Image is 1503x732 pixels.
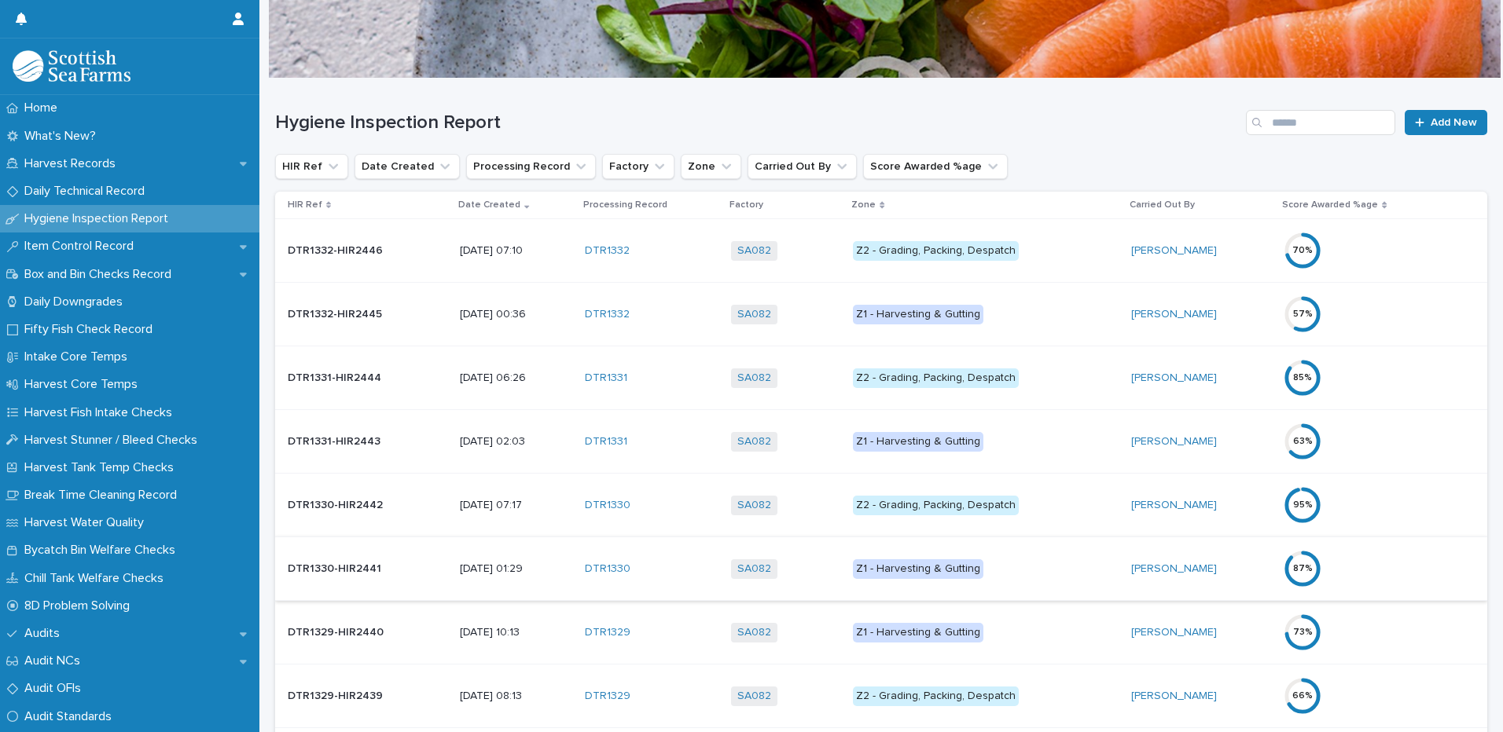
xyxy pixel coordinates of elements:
div: 70 % [1284,245,1321,256]
p: [DATE] 00:36 [460,308,572,321]
p: Bycatch Bin Welfare Checks [18,543,188,558]
button: Carried Out By [748,154,857,179]
a: [PERSON_NAME] [1131,690,1217,703]
h1: Hygiene Inspection Report [275,112,1240,134]
a: SA082 [737,562,771,576]
p: Intake Core Temps [18,350,140,364]
p: [DATE] 08:13 [460,690,572,703]
p: HIR Ref [288,196,322,214]
tr: DTR1330-HIR2441DTR1330-HIR2441 [DATE] 01:29DTR1330 SA082 Z1 - Harvesting & Gutting[PERSON_NAME] 87% [275,537,1487,601]
img: mMrefqRFQpe26GRNOUkG [13,50,130,82]
a: SA082 [737,435,771,448]
p: Processing Record [583,196,667,214]
p: DTR1329-HIR2439 [288,686,386,703]
a: SA082 [737,308,771,321]
a: SA082 [737,690,771,703]
a: SA082 [737,499,771,512]
a: SA082 [737,371,771,385]
button: HIR Ref [275,154,348,179]
a: DTR1330 [585,562,630,576]
p: Box and Bin Checks Record [18,267,184,282]
p: [DATE] 07:10 [460,244,572,258]
div: 63 % [1284,436,1321,447]
p: DTR1330-HIR2441 [288,559,384,576]
a: SA082 [737,626,771,639]
p: DTR1332-HIR2446 [288,241,386,258]
p: What's New? [18,129,108,144]
tr: DTR1329-HIR2440DTR1329-HIR2440 [DATE] 10:13DTR1329 SA082 Z1 - Harvesting & Gutting[PERSON_NAME] 73% [275,601,1487,664]
div: 85 % [1284,372,1321,383]
p: Break Time Cleaning Record [18,488,189,503]
p: Date Created [458,196,520,214]
p: DTR1331-HIR2443 [288,432,384,448]
button: Factory [602,154,674,179]
div: Z2 - Grading, Packing, Despatch [853,241,1019,261]
tr: DTR1331-HIR2443DTR1331-HIR2443 [DATE] 02:03DTR1331 SA082 Z1 - Harvesting & Gutting[PERSON_NAME] 63% [275,410,1487,474]
div: 95 % [1284,500,1321,511]
input: Search [1246,110,1395,135]
a: DTR1329 [585,690,630,703]
a: [PERSON_NAME] [1131,499,1217,512]
p: DTR1331-HIR2444 [288,368,384,385]
p: DTR1332-HIR2445 [288,305,385,321]
p: Score Awarded %age [1282,196,1378,214]
p: [DATE] 01:29 [460,562,572,576]
a: DTR1331 [585,435,627,448]
a: DTR1329 [585,626,630,639]
div: Z1 - Harvesting & Gutting [853,305,983,324]
p: Chill Tank Welfare Checks [18,571,176,586]
div: 66 % [1284,690,1321,701]
div: Z1 - Harvesting & Gutting [853,559,983,579]
p: Harvest Water Quality [18,515,156,530]
a: DTR1332 [585,308,630,321]
p: Audit OFIs [18,681,94,696]
p: Carried Out By [1130,196,1195,214]
p: Harvest Records [18,156,128,171]
a: DTR1332 [585,244,630,258]
div: 57 % [1284,309,1321,320]
div: 87 % [1284,563,1321,574]
div: 73 % [1284,627,1321,638]
p: Factory [729,196,763,214]
button: Score Awarded %age [863,154,1008,179]
p: Harvest Tank Temp Checks [18,460,186,475]
p: 8D Problem Solving [18,598,142,613]
a: SA082 [737,244,771,258]
div: Z2 - Grading, Packing, Despatch [853,686,1019,706]
a: [PERSON_NAME] [1131,308,1217,321]
p: DTR1330-HIR2442 [288,496,386,512]
p: Harvest Stunner / Bleed Checks [18,433,210,448]
a: [PERSON_NAME] [1131,244,1217,258]
button: Processing Record [466,154,596,179]
tr: DTR1330-HIR2442DTR1330-HIR2442 [DATE] 07:17DTR1330 SA082 Z2 - Grading, Packing, Despatch[PERSON_N... [275,474,1487,537]
tr: DTR1332-HIR2446DTR1332-HIR2446 [DATE] 07:10DTR1332 SA082 Z2 - Grading, Packing, Despatch[PERSON_N... [275,219,1487,283]
p: [DATE] 07:17 [460,499,572,512]
div: Z2 - Grading, Packing, Despatch [853,368,1019,388]
p: Daily Downgrades [18,295,135,309]
div: Z1 - Harvesting & Gutting [853,432,983,452]
tr: DTR1329-HIR2439DTR1329-HIR2439 [DATE] 08:13DTR1329 SA082 Z2 - Grading, Packing, Despatch[PERSON_N... [275,664,1487,728]
button: Zone [681,154,741,179]
a: [PERSON_NAME] [1131,435,1217,448]
a: [PERSON_NAME] [1131,626,1217,639]
p: [DATE] 10:13 [460,626,572,639]
p: Audit NCs [18,653,93,668]
p: Audit Standards [18,709,124,724]
tr: DTR1331-HIR2444DTR1331-HIR2444 [DATE] 06:26DTR1331 SA082 Z2 - Grading, Packing, Despatch[PERSON_N... [275,346,1487,410]
p: Fifty Fish Check Record [18,322,165,337]
a: Add New [1405,110,1487,135]
p: Harvest Core Temps [18,377,150,392]
p: DTR1329-HIR2440 [288,623,387,639]
tr: DTR1332-HIR2445DTR1332-HIR2445 [DATE] 00:36DTR1332 SA082 Z1 - Harvesting & Gutting[PERSON_NAME] 57% [275,283,1487,346]
a: DTR1331 [585,371,627,385]
p: Harvest Fish Intake Checks [18,405,185,420]
div: Z2 - Grading, Packing, Despatch [853,496,1019,515]
span: Add New [1431,117,1477,128]
div: Z1 - Harvesting & Gutting [853,623,983,642]
p: Home [18,101,70,115]
p: [DATE] 02:03 [460,435,572,448]
a: [PERSON_NAME] [1131,562,1217,576]
p: Zone [851,196,876,214]
p: Hygiene Inspection Report [18,211,181,226]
